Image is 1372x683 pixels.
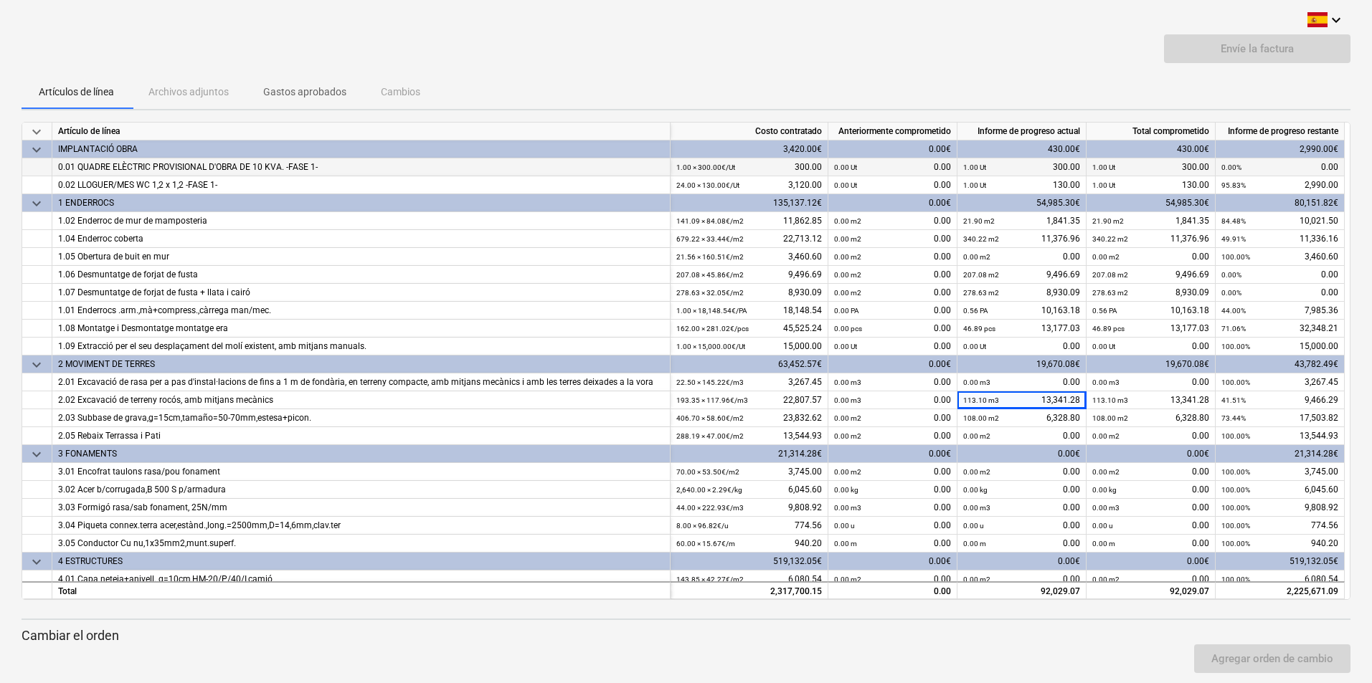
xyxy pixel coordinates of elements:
div: 8,930.09 [1092,284,1209,302]
div: 19,670.08€ [1087,355,1216,373]
div: 6,045.60 [1221,481,1338,499]
small: 0.00 kg [963,486,988,494]
small: 0.00 m2 [1092,432,1120,440]
small: 0.00 m2 [834,432,861,440]
small: 100.00% [1221,486,1250,494]
small: 1.00 × 18,148.54€ / PA [676,307,747,315]
div: 3,460.60 [1221,248,1338,266]
small: 1.00 × 15,000.00€ / Ut [676,343,745,350]
small: 0.00 m2 [834,271,861,279]
small: 0.00 m2 [963,253,990,261]
div: 0.00 [963,517,1080,535]
div: 0.00 [1092,338,1209,355]
div: 0.00 [963,427,1080,445]
div: 1.09 Extracció per el seu desplaçament del molí existent, amb mitjans manuals. [58,338,664,355]
div: 0.00 [1221,158,1338,176]
div: 0.00 [1092,517,1209,535]
small: 143.85 × 42.27€ / m2 [676,575,744,583]
small: 0.00 Ut [834,343,857,350]
small: 0.00 kg [834,486,858,494]
p: Artículos de línea [39,85,114,100]
small: 0.00 m2 [834,217,861,225]
div: 3.01 Encofrat taulons rasa/pou fonament [58,463,664,481]
i: keyboard_arrow_down [1328,11,1345,29]
div: 13,177.03 [963,320,1080,338]
div: 0.00 [834,427,951,445]
small: 0.00 pcs [834,325,862,333]
small: 278.63 m2 [1092,289,1128,297]
small: 0.00 m2 [834,235,861,243]
div: 0.00€ [828,140,957,158]
div: 0.00 [834,302,951,320]
small: 0.00 u [834,522,855,530]
div: 0.00 [834,266,951,284]
small: 0.00 m2 [834,414,861,422]
small: 0.00 m3 [834,378,861,386]
div: 10,163.18 [1092,302,1209,320]
div: 1.02 Enderroc de mur de mamposteria [58,212,664,230]
small: 0.00 m3 [963,378,990,386]
small: 0.00 u [1092,522,1113,530]
div: Anteriormente comprometido [828,123,957,140]
div: 0.02 LLOGUER/MES WC 1,2 x 1,2 -FASE 1- [58,176,664,194]
small: 0.00 m2 [1092,575,1120,583]
div: 17,503.82 [1221,409,1338,427]
div: 23,832.62 [676,409,822,427]
div: 0.00 [834,176,951,194]
div: 0.00 [963,570,1080,588]
small: 0.00 m3 [1092,504,1120,512]
div: 9,808.92 [1221,499,1338,517]
div: 3,745.00 [676,463,822,481]
div: 0.00 [963,499,1080,517]
small: 0.00% [1221,163,1241,171]
div: 9,808.92 [676,499,822,517]
small: 0.56 PA [1092,307,1117,315]
div: 9,496.69 [676,266,822,284]
small: 0.00% [1221,271,1241,279]
small: 141.09 × 84.08€ / m2 [676,217,744,225]
div: 6,328.80 [1092,409,1209,427]
div: 1.04 Enderroc coberta [58,230,664,248]
div: 11,376.96 [963,230,1080,248]
div: 8,930.09 [676,284,822,302]
span: keyboard_arrow_down [28,356,45,373]
div: 3,745.00 [1221,463,1338,481]
div: 13,177.03 [1092,320,1209,338]
div: 9,496.69 [963,266,1080,284]
small: 207.08 m2 [963,271,999,279]
small: 0.00 m2 [834,468,861,476]
div: 3,460.60 [676,248,822,266]
div: 1.06 Desmuntatge de forjat de fusta [58,266,664,284]
div: 1 ENDERROCS [58,194,664,212]
div: 13,544.93 [1221,427,1338,445]
small: 100.00% [1221,468,1250,476]
small: 278.63 × 32.05€ / m2 [676,289,744,297]
small: 0.00 m2 [963,575,990,583]
small: 0.00 Ut [834,163,857,171]
div: 13,341.28 [963,391,1080,409]
small: 100.00% [1221,378,1250,386]
small: 95.83% [1221,181,1246,189]
small: 2,640.00 × 2.29€ / kg [676,486,742,494]
small: 100.00% [1221,253,1250,261]
div: 18,148.54 [676,302,822,320]
div: 0.00 [834,158,951,176]
small: 0.00 m3 [1092,378,1120,386]
small: 73.44% [1221,414,1246,422]
div: 0.00 [1092,248,1209,266]
small: 108.00 m2 [1092,414,1128,422]
div: 0.00 [963,373,1080,391]
small: 100.00% [1221,575,1250,583]
small: 207.08 × 45.86€ / m2 [676,271,744,279]
div: 32,348.21 [1221,320,1338,338]
div: 2 MOVIMENT DE TERRES [58,355,664,373]
small: 100.00% [1221,522,1250,530]
div: 3.02 Acer b/corrugada,B 500 S p/armadura [58,481,664,499]
div: 2,990.00€ [1216,140,1345,158]
span: keyboard_arrow_down [28,141,45,158]
div: 0.00 [963,338,1080,355]
div: 0.00 [834,570,951,588]
small: 0.00 m [834,540,857,548]
small: 21.90 m2 [963,217,995,225]
div: 4.01 Capa neteja+anivell. g=10cm,HM-20/P/40/I,camió [58,570,664,588]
